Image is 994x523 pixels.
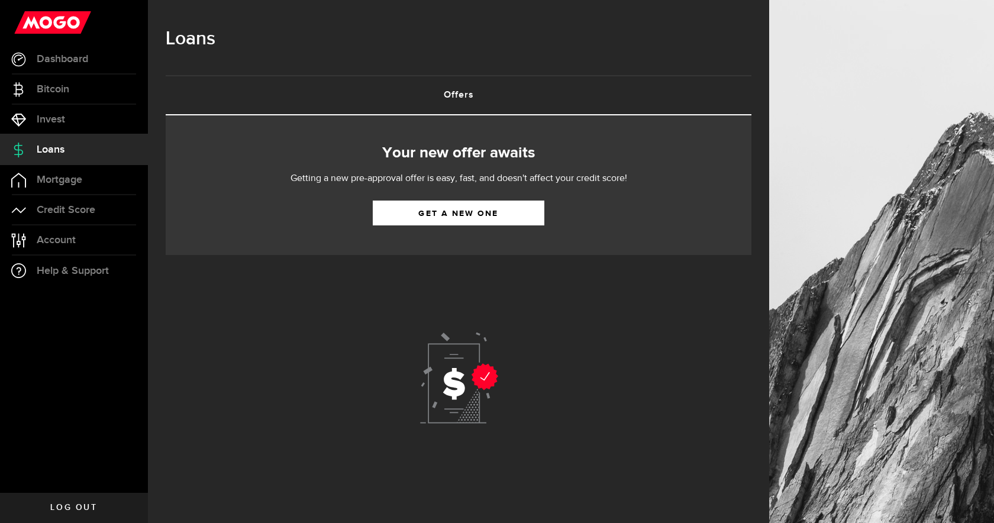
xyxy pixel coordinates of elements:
span: Dashboard [37,54,88,64]
span: Log out [50,503,97,512]
p: Getting a new pre-approval offer is easy, fast, and doesn't affect your credit score! [254,172,663,186]
span: Loans [37,144,64,155]
h2: Your new offer awaits [183,141,734,166]
iframe: LiveChat chat widget [944,473,994,523]
span: Bitcoin [37,84,69,95]
a: Offers [166,76,751,114]
h1: Loans [166,24,751,54]
span: Invest [37,114,65,125]
ul: Tabs Navigation [166,75,751,115]
span: Mortgage [37,175,82,185]
a: Get a new one [373,201,544,225]
span: Help & Support [37,266,109,276]
span: Account [37,235,76,246]
span: Credit Score [37,205,95,215]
